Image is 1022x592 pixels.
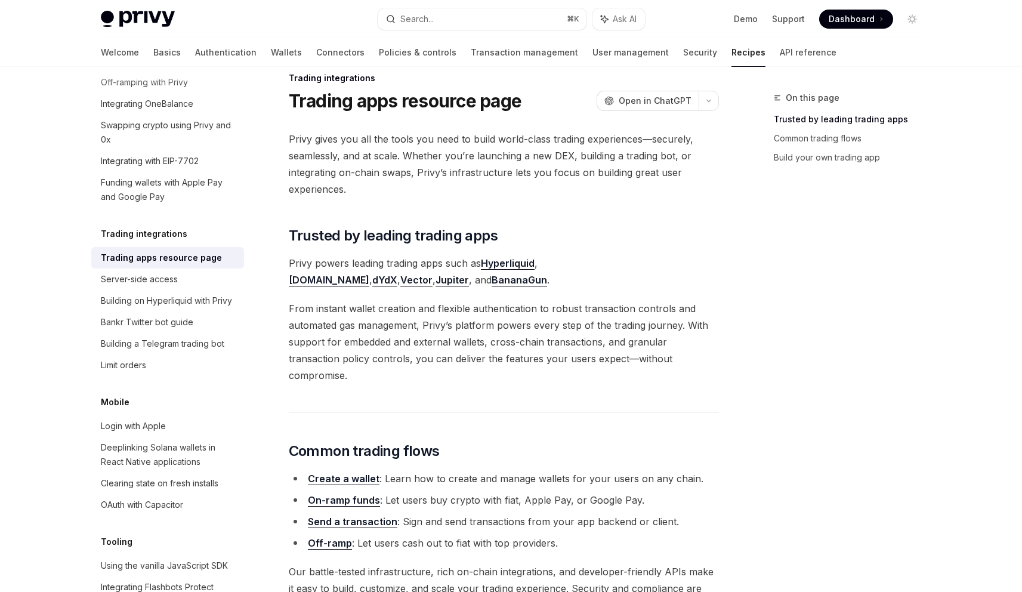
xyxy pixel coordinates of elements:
[101,419,166,433] div: Login with Apple
[101,535,132,549] h5: Tooling
[195,38,257,67] a: Authentication
[436,274,469,286] a: Jupiter
[289,513,719,530] li: : Sign and send transactions from your app backend or client.
[91,494,244,516] a: OAuth with Capacitor
[481,257,535,270] a: Hyperliquid
[780,38,836,67] a: API reference
[613,13,637,25] span: Ask AI
[819,10,893,29] a: Dashboard
[289,72,719,84] div: Trading integrations
[101,315,193,329] div: Bankr Twitter bot guide
[91,290,244,312] a: Building on Hyperliquid with Privy
[289,535,719,551] li: : Let users cash out to fiat with top providers.
[101,154,199,168] div: Integrating with EIP-7702
[597,91,699,111] button: Open in ChatGPT
[101,559,228,573] div: Using the vanilla JavaScript SDK
[101,476,218,491] div: Clearing state on fresh installs
[774,148,931,167] a: Build your own trading app
[289,255,719,288] span: Privy powers leading trading apps such as , , , , , and .
[471,38,578,67] a: Transaction management
[289,274,369,286] a: [DOMAIN_NAME]
[308,537,352,550] a: Off-ramp
[592,8,645,30] button: Ask AI
[91,115,244,150] a: Swapping crypto using Privy and 0x
[734,13,758,25] a: Demo
[91,312,244,333] a: Bankr Twitter bot guide
[91,172,244,208] a: Funding wallets with Apple Pay and Google Pay
[91,437,244,473] a: Deeplinking Solana wallets in React Native applications
[289,442,440,461] span: Common trading flows
[308,516,397,528] a: Send a transaction
[91,333,244,354] a: Building a Telegram trading bot
[289,470,719,487] li: : Learn how to create and manage wallets for your users on any chain.
[91,415,244,437] a: Login with Apple
[91,93,244,115] a: Integrating OneBalance
[492,274,547,286] a: BananaGun
[101,498,183,512] div: OAuth with Capacitor
[308,494,380,507] a: On-ramp funds
[91,354,244,376] a: Limit orders
[774,110,931,129] a: Trusted by leading trading apps
[271,38,302,67] a: Wallets
[101,251,222,265] div: Trading apps resource page
[101,395,129,409] h5: Mobile
[91,247,244,269] a: Trading apps resource page
[903,10,922,29] button: Toggle dark mode
[101,440,237,469] div: Deeplinking Solana wallets in React Native applications
[91,473,244,494] a: Clearing state on fresh installs
[91,269,244,290] a: Server-side access
[400,12,434,26] div: Search...
[289,492,719,508] li: : Let users buy crypto with fiat, Apple Pay, or Google Pay.
[101,358,146,372] div: Limit orders
[683,38,717,67] a: Security
[567,14,579,24] span: ⌘ K
[592,38,669,67] a: User management
[316,38,365,67] a: Connectors
[289,226,498,245] span: Trusted by leading trading apps
[101,175,237,204] div: Funding wallets with Apple Pay and Google Pay
[101,11,175,27] img: light logo
[101,97,193,111] div: Integrating OneBalance
[379,38,456,67] a: Policies & controls
[774,129,931,148] a: Common trading flows
[619,95,691,107] span: Open in ChatGPT
[289,131,719,198] span: Privy gives you all the tools you need to build world-class trading experiences—securely, seamles...
[289,90,522,112] h1: Trading apps resource page
[829,13,875,25] span: Dashboard
[372,274,397,286] a: dYdX
[101,227,187,241] h5: Trading integrations
[378,8,586,30] button: Search...⌘K
[731,38,765,67] a: Recipes
[308,473,379,485] a: Create a wallet
[91,555,244,576] a: Using the vanilla JavaScript SDK
[289,300,719,384] span: From instant wallet creation and flexible authentication to robust transaction controls and autom...
[153,38,181,67] a: Basics
[772,13,805,25] a: Support
[101,337,224,351] div: Building a Telegram trading bot
[786,91,839,105] span: On this page
[400,274,433,286] a: Vector
[101,38,139,67] a: Welcome
[101,272,178,286] div: Server-side access
[101,294,232,308] div: Building on Hyperliquid with Privy
[91,150,244,172] a: Integrating with EIP-7702
[101,118,237,147] div: Swapping crypto using Privy and 0x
